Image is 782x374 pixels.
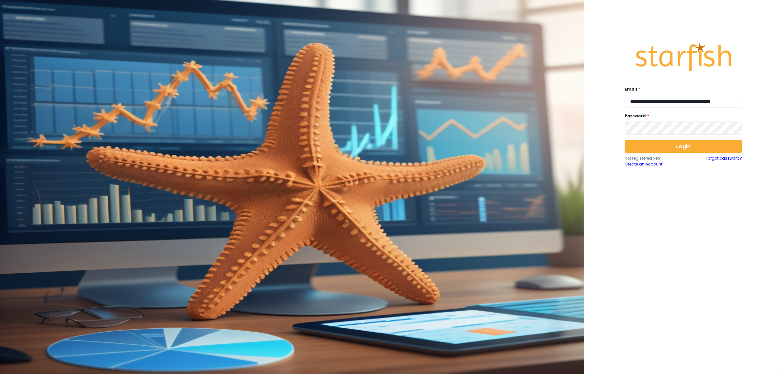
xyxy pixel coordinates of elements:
img: Logo.42cb71d561138c82c4ab.png [634,36,732,78]
label: Email [625,86,738,92]
a: Create an Account! [625,161,683,167]
label: Password [625,113,738,119]
button: Login [625,140,742,153]
p: Not registered yet? [625,155,683,161]
a: Forgot password? [706,155,742,167]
